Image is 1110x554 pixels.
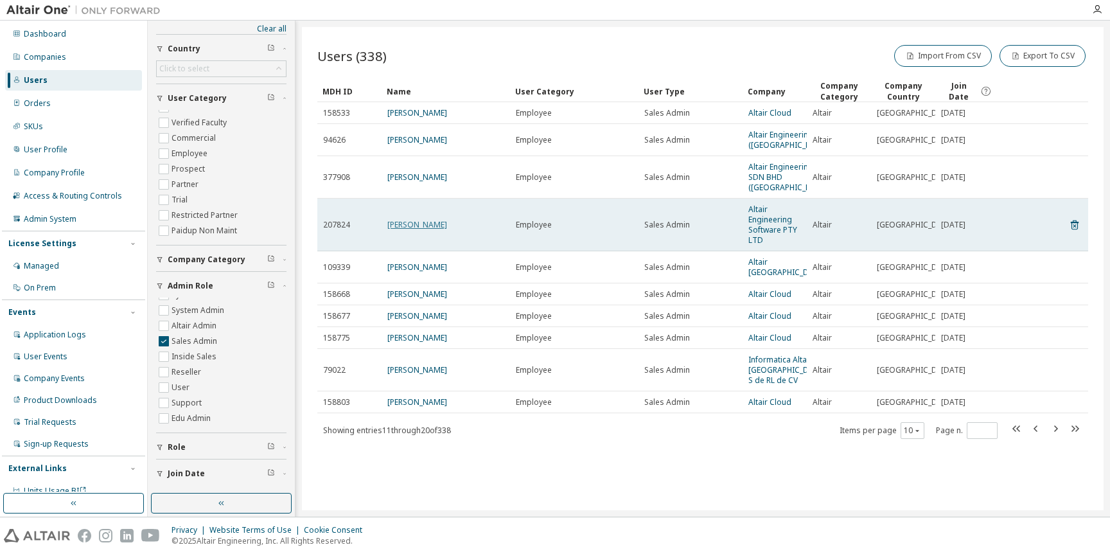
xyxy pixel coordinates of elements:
span: Employee [516,289,552,299]
span: Altair [813,220,832,230]
span: Altair [813,135,832,145]
button: Join Date [156,460,286,488]
button: Company Category [156,246,286,274]
span: [DATE] [941,108,965,118]
div: SKUs [24,121,43,132]
span: [GEOGRAPHIC_DATA] [877,333,954,343]
button: Role [156,433,286,461]
div: User Category [515,81,633,102]
div: Company Profile [24,168,85,178]
span: [GEOGRAPHIC_DATA] [877,172,954,183]
span: 158668 [323,289,350,299]
span: Employee [516,172,552,183]
button: Import From CSV [894,45,992,67]
a: [PERSON_NAME] [387,397,447,407]
div: Sign-up Requests [24,439,89,449]
span: Company Category [168,255,245,265]
span: Sales Admin [644,365,690,375]
a: Altair Cloud [748,332,791,343]
a: Altair Cloud [748,310,791,321]
span: Employee [516,333,552,343]
label: Support [172,395,204,411]
span: Units Usage BI [24,485,87,496]
div: Users [24,75,48,85]
div: License Settings [8,238,76,249]
span: Altair [813,108,832,118]
span: Clear filter [267,442,275,452]
div: Company [748,81,802,102]
div: Privacy [172,525,209,535]
div: Company Events [24,373,85,384]
span: Showing entries 11 through 20 of 338 [323,425,451,436]
span: Altair [813,262,832,273]
span: Users (338) [317,47,387,65]
a: [PERSON_NAME] [387,364,447,375]
span: Sales Admin [644,108,690,118]
label: Sales Admin [172,334,220,349]
img: altair_logo.svg [4,529,70,542]
span: Country [168,44,200,54]
div: Access & Routing Controls [24,191,122,201]
a: [PERSON_NAME] [387,134,447,145]
label: User [172,380,192,395]
button: Country [156,35,286,63]
span: Items per page [840,422,924,439]
div: Managed [24,261,59,271]
div: Click to select [159,64,209,74]
span: 109339 [323,262,350,273]
span: Clear filter [267,44,275,54]
div: Company Category [812,80,866,102]
span: [DATE] [941,397,965,407]
span: Sales Admin [644,262,690,273]
span: 158775 [323,333,350,343]
span: [GEOGRAPHIC_DATA] [877,262,954,273]
span: [GEOGRAPHIC_DATA] [877,289,954,299]
span: Sales Admin [644,311,690,321]
span: Clear filter [267,255,275,265]
span: Join Date [940,80,977,102]
span: Altair [813,289,832,299]
span: Role [168,442,186,452]
div: Admin System [24,214,76,224]
label: Paidup Non Maint [172,223,240,238]
button: Export To CSV [1000,45,1086,67]
div: Cookie Consent [304,525,370,535]
div: Product Downloads [24,395,97,406]
span: [DATE] [941,220,965,230]
span: Clear filter [267,469,275,479]
span: Sales Admin [644,333,690,343]
span: Employee [516,397,552,407]
span: [DATE] [941,365,965,375]
img: Altair One [6,4,167,17]
span: Employee [516,108,552,118]
span: Altair [813,172,832,183]
button: 10 [904,425,921,436]
div: Trial Requests [24,417,76,427]
div: Dashboard [24,29,66,39]
span: Altair [813,333,832,343]
span: 158677 [323,311,350,321]
label: Inside Sales [172,349,219,364]
a: Altair Cloud [748,289,791,299]
span: [GEOGRAPHIC_DATA] [877,311,954,321]
span: [GEOGRAPHIC_DATA] [877,365,954,375]
span: Employee [516,311,552,321]
span: 94626 [323,135,346,145]
div: MDH ID [322,81,376,102]
a: [PERSON_NAME] [387,219,447,230]
img: facebook.svg [78,529,91,542]
a: [PERSON_NAME] [387,289,447,299]
span: Sales Admin [644,135,690,145]
span: Sales Admin [644,172,690,183]
svg: Date when the user was first added or directly signed up. If the user was deleted and later re-ad... [980,85,992,97]
a: Altair [GEOGRAPHIC_DATA] [748,256,825,278]
span: [DATE] [941,311,965,321]
a: Informatica Altair [GEOGRAPHIC_DATA] S de RL de CV [748,354,825,386]
a: Altair Engineering SDN BHD ([GEOGRAPHIC_DATA]) [748,161,830,193]
span: 377908 [323,172,350,183]
span: Altair [813,311,832,321]
span: Altair [813,365,832,375]
span: Altair [813,397,832,407]
span: [DATE] [941,333,965,343]
p: © 2025 Altair Engineering, Inc. All Rights Reserved. [172,535,370,546]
